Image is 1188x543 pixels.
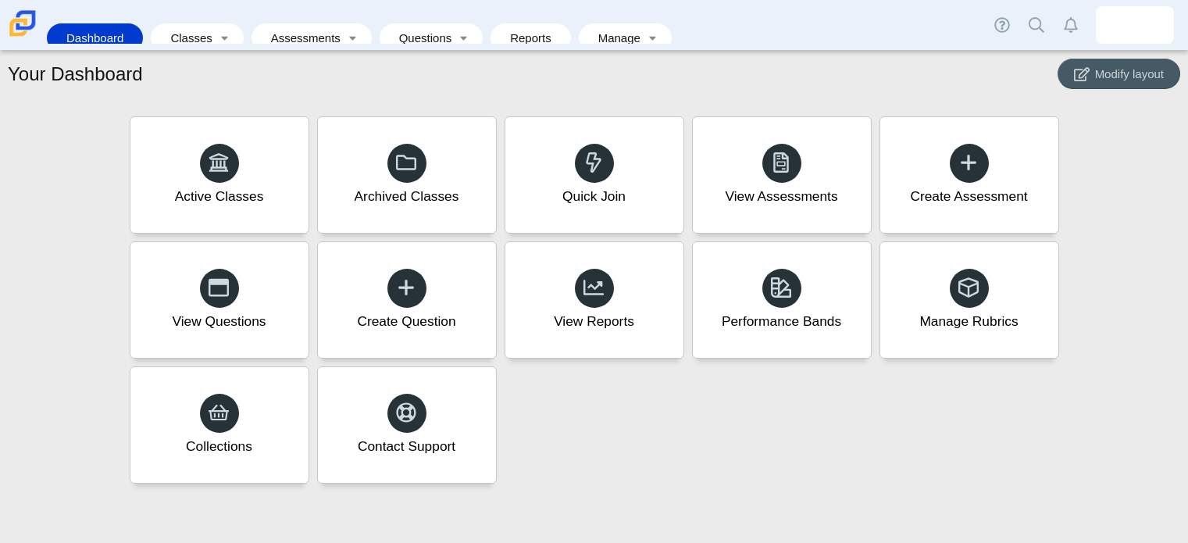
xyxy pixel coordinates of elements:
a: Archived Classes [317,116,497,234]
a: Dashboard [55,23,135,52]
div: Create Assessment [910,187,1027,206]
div: Contact Support [358,437,455,456]
a: julie.guenther.0zAwHu [1096,6,1174,44]
a: Manage Rubrics [879,241,1059,359]
a: Toggle expanded [214,23,236,52]
a: Manage [587,23,642,52]
a: View Assessments [692,116,872,234]
a: Contact Support [317,366,497,484]
a: View Questions [130,241,309,359]
a: Toggle expanded [342,23,364,52]
a: Quick Join [505,116,684,234]
div: Collections [186,437,252,456]
div: Manage Rubrics [919,312,1018,331]
a: Questions [387,23,453,52]
a: Reports [498,23,563,52]
a: Assessments [259,23,342,52]
img: julie.guenther.0zAwHu [1122,13,1147,38]
div: View Reports [554,312,634,331]
a: Create Assessment [879,116,1059,234]
h1: Your Dashboard [8,61,143,88]
a: Active Classes [130,116,309,234]
a: Collections [130,366,309,484]
a: Create Question [317,241,497,359]
a: View Reports [505,241,684,359]
div: Archived Classes [355,187,459,206]
div: Active Classes [175,187,264,206]
div: Quick Join [562,187,626,206]
img: Carmen School of Science & Technology [6,7,39,40]
button: Modify layout [1058,59,1180,89]
a: Toggle expanded [453,23,475,52]
a: Alerts [1054,8,1088,42]
div: View Assessments [725,187,837,206]
a: Toggle expanded [642,23,664,52]
div: View Questions [172,312,266,331]
a: Performance Bands [692,241,872,359]
span: Modify layout [1095,67,1164,80]
div: Performance Bands [722,312,841,331]
a: Classes [159,23,213,52]
div: Create Question [357,312,455,331]
a: Carmen School of Science & Technology [6,29,39,42]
